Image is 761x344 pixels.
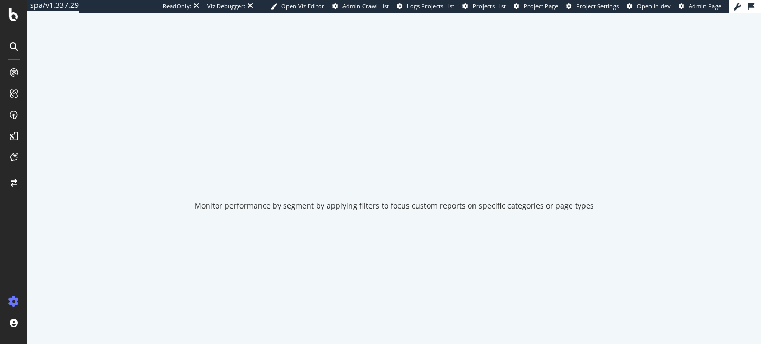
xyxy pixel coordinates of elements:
[689,2,721,10] span: Admin Page
[679,2,721,11] a: Admin Page
[576,2,619,10] span: Project Settings
[524,2,558,10] span: Project Page
[332,2,389,11] a: Admin Crawl List
[163,2,191,11] div: ReadOnly:
[462,2,506,11] a: Projects List
[407,2,454,10] span: Logs Projects List
[627,2,671,11] a: Open in dev
[207,2,245,11] div: Viz Debugger:
[271,2,324,11] a: Open Viz Editor
[637,2,671,10] span: Open in dev
[194,201,594,211] div: Monitor performance by segment by applying filters to focus custom reports on specific categories...
[281,2,324,10] span: Open Viz Editor
[472,2,506,10] span: Projects List
[566,2,619,11] a: Project Settings
[356,146,432,184] div: animation
[397,2,454,11] a: Logs Projects List
[514,2,558,11] a: Project Page
[342,2,389,10] span: Admin Crawl List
